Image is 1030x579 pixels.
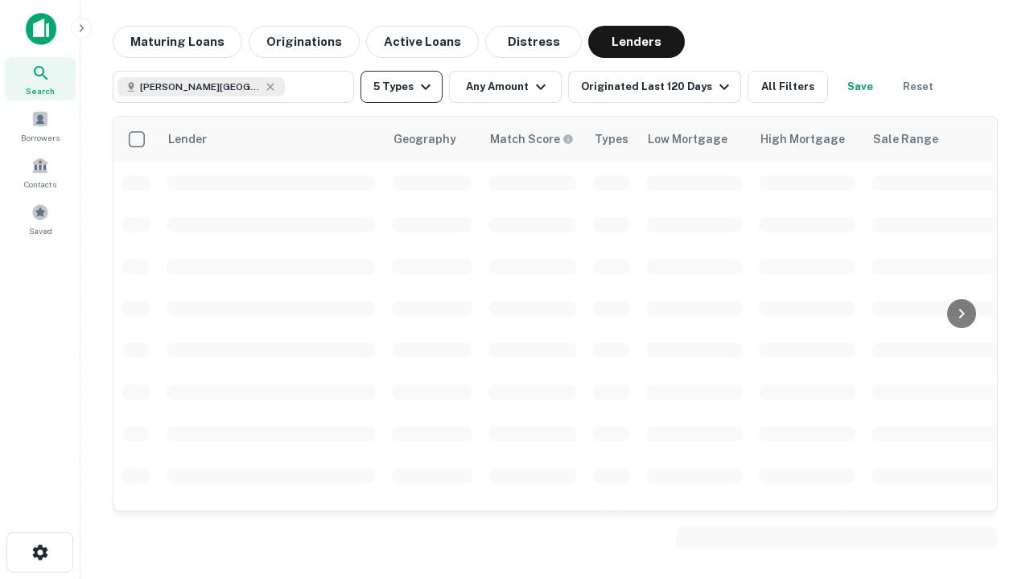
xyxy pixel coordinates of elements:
[490,130,571,148] h6: Match Score
[360,71,443,103] button: 5 Types
[366,26,479,58] button: Active Loans
[5,104,76,147] a: Borrowers
[113,26,242,58] button: Maturing Loans
[5,57,76,101] a: Search
[648,129,727,149] div: Low Mortgage
[5,197,76,240] a: Saved
[249,26,360,58] button: Originations
[393,129,456,149] div: Geography
[595,129,628,149] div: Types
[140,80,261,94] span: [PERSON_NAME][GEOGRAPHIC_DATA], [GEOGRAPHIC_DATA]
[834,71,886,103] button: Save your search to get updates of matches that match your search criteria.
[638,117,751,162] th: Low Mortgage
[863,117,1008,162] th: Sale Range
[24,178,56,191] span: Contacts
[168,129,207,149] div: Lender
[760,129,845,149] div: High Mortgage
[480,117,585,162] th: Capitalize uses an advanced AI algorithm to match your search with the best lender. The match sco...
[751,117,863,162] th: High Mortgage
[159,117,384,162] th: Lender
[748,71,828,103] button: All Filters
[892,71,944,103] button: Reset
[26,13,56,45] img: capitalize-icon.png
[384,117,480,162] th: Geography
[581,77,734,96] div: Originated Last 120 Days
[950,450,1030,528] iframe: Chat Widget
[585,117,638,162] th: Types
[588,26,685,58] button: Lenders
[490,130,574,148] div: Capitalize uses an advanced AI algorithm to match your search with the best lender. The match sco...
[5,150,76,194] a: Contacts
[873,129,938,149] div: Sale Range
[568,71,741,103] button: Originated Last 120 Days
[21,131,60,144] span: Borrowers
[29,224,52,237] span: Saved
[485,26,582,58] button: Distress
[449,71,562,103] button: Any Amount
[26,84,55,97] span: Search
